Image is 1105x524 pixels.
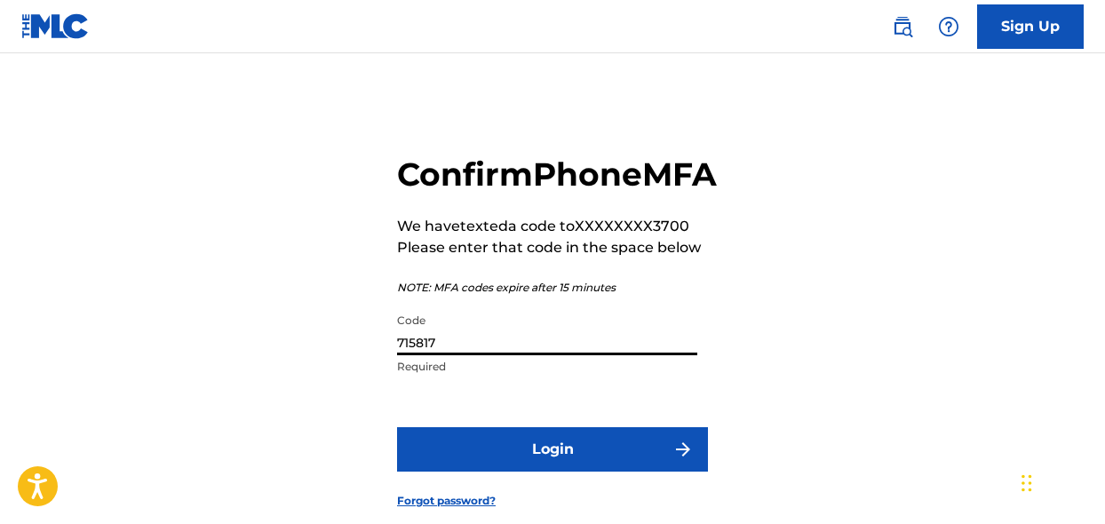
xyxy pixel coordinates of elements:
[397,237,717,258] p: Please enter that code in the space below
[397,216,717,237] p: We have texted a code to XXXXXXXX3700
[1016,439,1105,524] iframe: Chat Widget
[397,280,717,296] p: NOTE: MFA codes expire after 15 minutes
[21,13,90,39] img: MLC Logo
[397,155,717,195] h2: Confirm Phone MFA
[892,16,913,37] img: search
[397,427,708,472] button: Login
[885,9,920,44] a: Public Search
[931,9,966,44] div: Help
[977,4,1084,49] a: Sign Up
[397,359,697,375] p: Required
[1022,457,1032,510] div: Drag
[938,16,959,37] img: help
[672,439,694,460] img: f7272a7cc735f4ea7f67.svg
[397,493,496,509] a: Forgot password?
